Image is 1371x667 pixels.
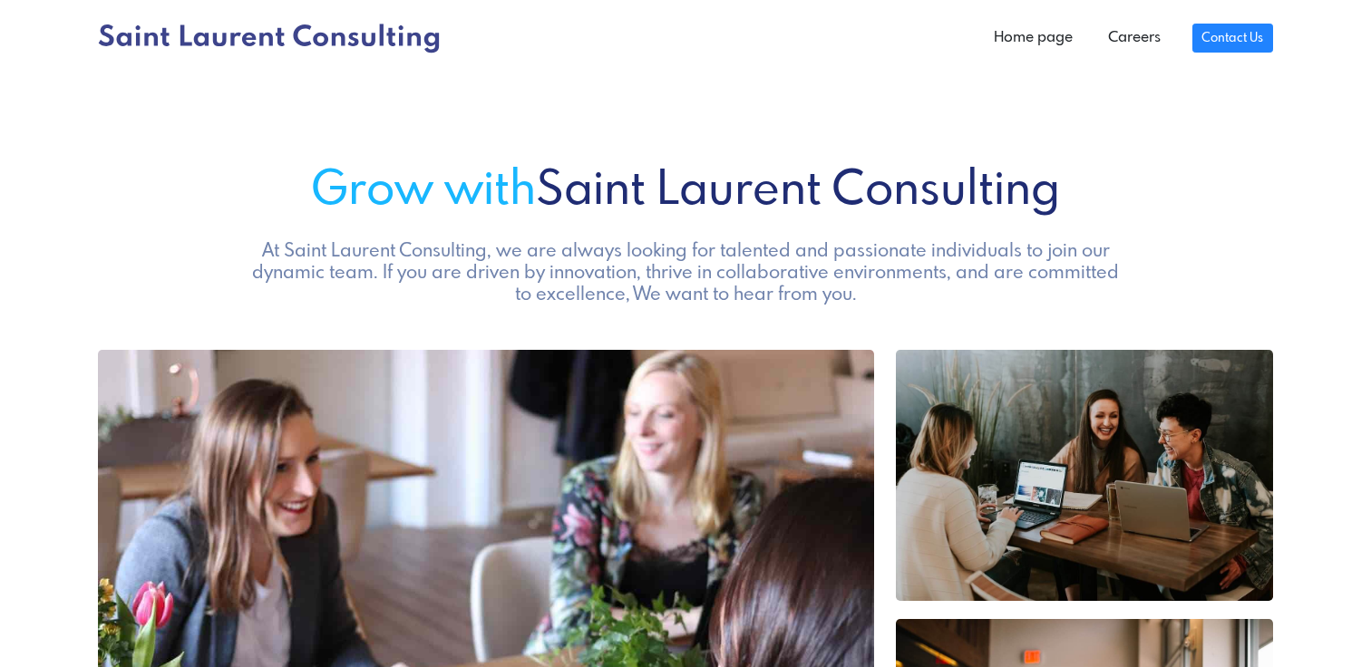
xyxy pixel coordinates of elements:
h1: Saint Laurent Consulting [98,164,1273,219]
span: Grow with [311,168,536,215]
h5: At Saint Laurent Consulting, we are always looking for talented and passionate individuals to joi... [245,241,1126,306]
a: Contact Us [1192,24,1273,53]
a: Home page [977,20,1090,56]
a: Careers [1090,20,1177,56]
